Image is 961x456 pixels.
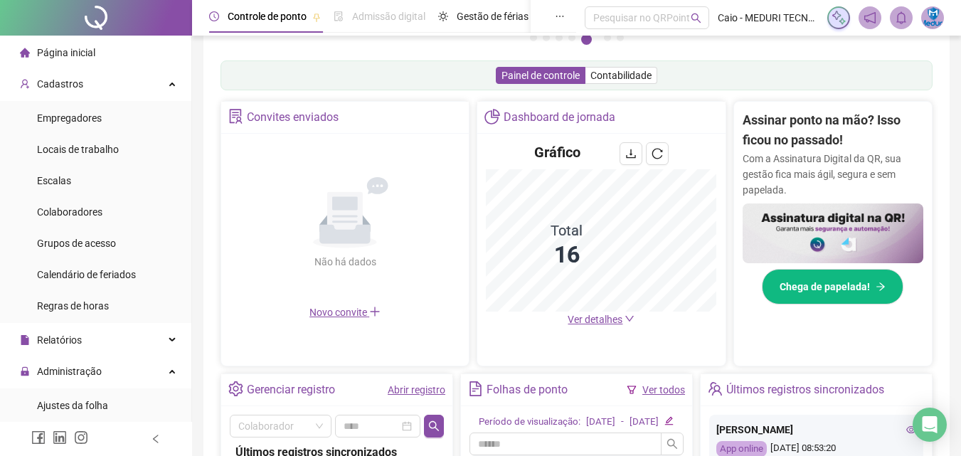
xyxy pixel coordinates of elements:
[625,314,635,324] span: down
[743,151,923,198] p: Com a Assinatura Digital da QR, sua gestão fica mais ágil, segura e sem papelada.
[37,269,136,280] span: Calendário de feriados
[864,11,876,24] span: notification
[37,175,71,186] span: Escalas
[247,105,339,129] div: Convites enviados
[37,366,102,377] span: Administração
[479,415,580,430] div: Período de visualização:
[718,10,819,26] span: Caio - MEDURI TECNOLOGIA EM SEGURANÇA
[876,282,886,292] span: arrow-right
[581,34,592,45] button: 5
[247,378,335,402] div: Gerenciar registro
[708,381,723,396] span: team
[31,430,46,445] span: facebook
[37,112,102,124] span: Empregadores
[487,378,568,402] div: Folhas de ponto
[20,335,30,345] span: file
[457,11,529,22] span: Gestão de férias
[530,34,537,41] button: 1
[586,415,615,430] div: [DATE]
[37,300,109,312] span: Regras de horas
[504,105,615,129] div: Dashboard de jornada
[280,254,410,270] div: Não há dados
[209,11,219,21] span: clock-circle
[831,10,846,26] img: sparkle-icon.fc2bf0ac1784a2077858766a79e2daf3.svg
[369,306,381,317] span: plus
[664,416,674,425] span: edit
[37,206,102,218] span: Colaboradores
[617,34,624,41] button: 7
[228,109,243,124] span: solution
[625,148,637,159] span: download
[37,47,95,58] span: Página inicial
[228,381,243,396] span: setting
[716,422,916,438] div: [PERSON_NAME]
[388,384,445,396] a: Abrir registro
[630,415,659,430] div: [DATE]
[762,269,903,304] button: Chega de papelada!
[922,7,943,28] img: 31116
[743,203,923,264] img: banner%2F02c71560-61a6-44d4-94b9-c8ab97240462.png
[568,314,635,325] a: Ver detalhes down
[568,34,575,41] button: 4
[555,11,565,21] span: ellipsis
[726,378,884,402] div: Últimos registros sincronizados
[151,434,161,444] span: left
[780,279,870,295] span: Chega de papelada!
[627,385,637,395] span: filter
[590,70,652,81] span: Contabilidade
[468,381,483,396] span: file-text
[438,11,448,21] span: sun
[74,430,88,445] span: instagram
[642,384,685,396] a: Ver todos
[484,109,499,124] span: pie-chart
[652,148,663,159] span: reload
[556,34,563,41] button: 3
[37,238,116,249] span: Grupos de acesso
[906,425,916,435] span: eye
[53,430,67,445] span: linkedin
[428,420,440,432] span: search
[621,415,624,430] div: -
[543,34,550,41] button: 2
[691,13,701,23] span: search
[20,79,30,89] span: user-add
[312,13,321,21] span: pushpin
[37,334,82,346] span: Relatórios
[37,78,83,90] span: Cadastros
[352,11,425,22] span: Admissão digital
[534,142,580,162] h4: Gráfico
[20,48,30,58] span: home
[20,366,30,376] span: lock
[667,438,678,450] span: search
[228,11,307,22] span: Controle de ponto
[604,34,611,41] button: 6
[913,408,947,442] div: Open Intercom Messenger
[309,307,381,318] span: Novo convite
[37,144,119,155] span: Locais de trabalho
[334,11,344,21] span: file-done
[568,314,622,325] span: Ver detalhes
[501,70,580,81] span: Painel de controle
[895,11,908,24] span: bell
[37,400,108,411] span: Ajustes da folha
[743,110,923,151] h2: Assinar ponto na mão? Isso ficou no passado!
